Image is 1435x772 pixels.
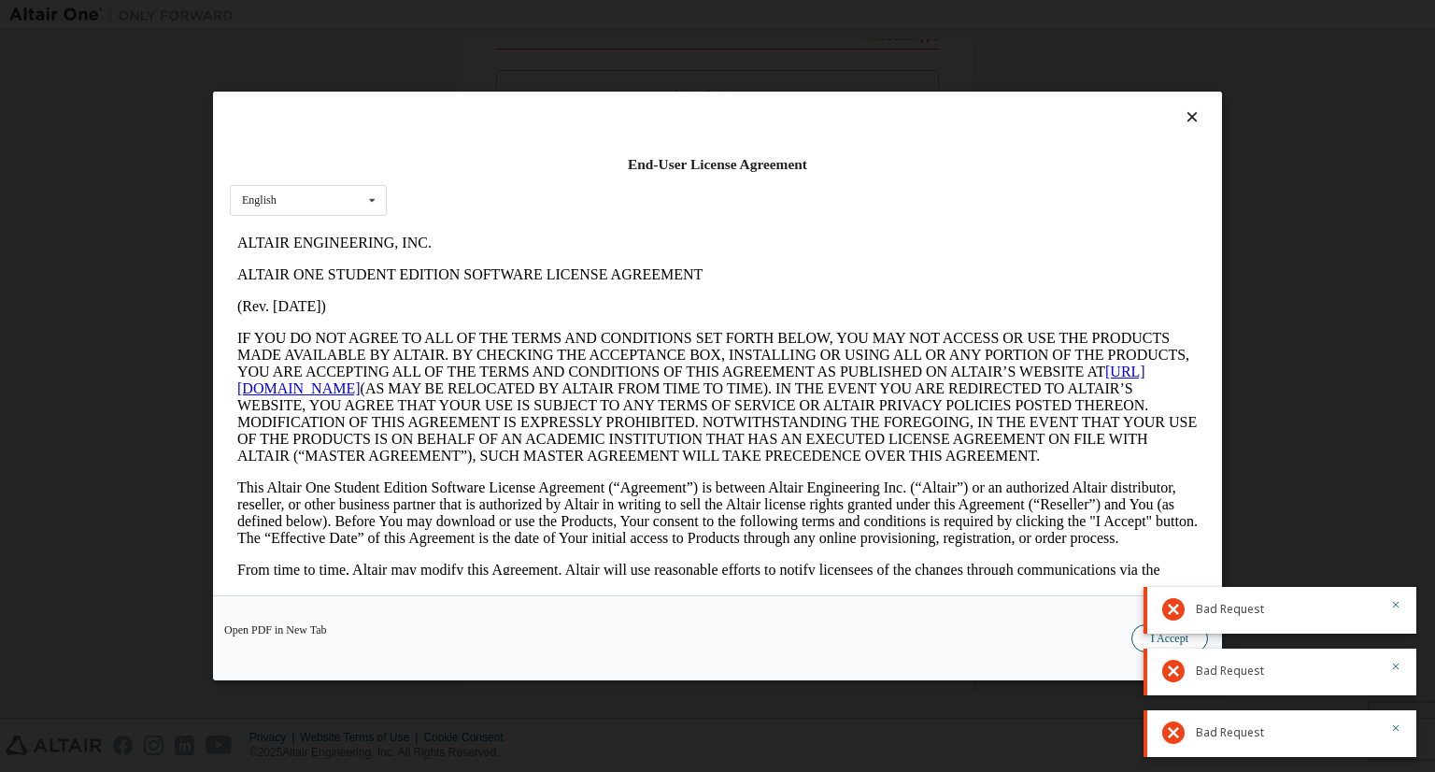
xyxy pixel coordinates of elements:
span: Bad Request [1196,725,1264,740]
p: ALTAIR ENGINEERING, INC. [7,7,968,24]
a: Open PDF in New Tab [224,624,327,636]
p: (Rev. [DATE]) [7,71,968,88]
div: End-User License Agreement [230,155,1205,174]
p: ALTAIR ONE STUDENT EDITION SOFTWARE LICENSE AGREEMENT [7,39,968,56]
span: Bad Request [1196,664,1264,679]
p: IF YOU DO NOT AGREE TO ALL OF THE TERMS AND CONDITIONS SET FORTH BELOW, YOU MAY NOT ACCESS OR USE... [7,103,968,237]
button: I Accept [1131,624,1208,652]
p: This Altair One Student Edition Software License Agreement (“Agreement”) is between Altair Engine... [7,252,968,320]
a: [URL][DOMAIN_NAME] [7,136,916,169]
span: Bad Request [1196,602,1264,617]
div: English [242,194,277,206]
p: From time to time, Altair may modify this Agreement. Altair will use reasonable efforts to notify... [7,335,968,368]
